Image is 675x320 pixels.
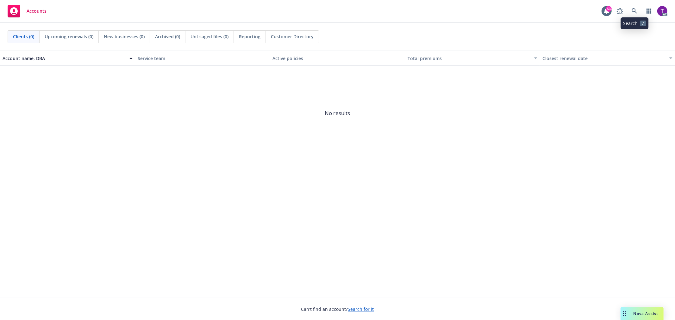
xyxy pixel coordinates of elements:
button: Active policies [270,51,405,66]
span: New businesses (0) [104,33,145,40]
img: photo [657,6,667,16]
div: Closest renewal date [542,55,666,62]
span: Reporting [239,33,260,40]
div: Service team [138,55,268,62]
a: Search [628,5,641,17]
span: Nova Assist [634,311,659,316]
a: Accounts [5,2,49,20]
span: Untriaged files (0) [191,33,228,40]
button: Service team [135,51,270,66]
div: 53 [606,6,612,12]
button: Nova Assist [621,307,664,320]
span: Accounts [27,9,47,14]
a: Search for it [348,306,374,312]
div: Total premiums [408,55,531,62]
div: Active policies [272,55,403,62]
span: Can't find an account? [301,306,374,312]
div: Drag to move [621,307,628,320]
div: Account name, DBA [3,55,126,62]
span: Archived (0) [155,33,180,40]
span: Upcoming renewals (0) [45,33,93,40]
a: Report a Bug [614,5,626,17]
span: Clients (0) [13,33,34,40]
button: Closest renewal date [540,51,675,66]
button: Total premiums [405,51,540,66]
span: Customer Directory [271,33,314,40]
a: Switch app [643,5,655,17]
